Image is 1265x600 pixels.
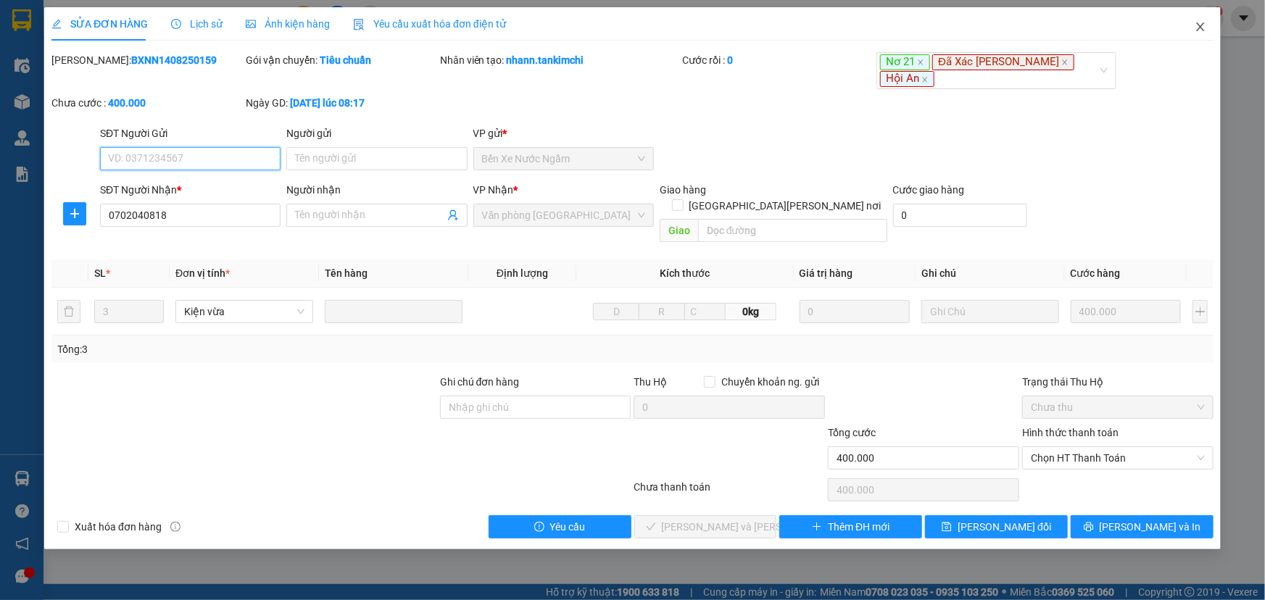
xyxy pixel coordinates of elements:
[1084,522,1094,533] span: printer
[726,303,776,320] span: 0kg
[100,182,281,198] div: SĐT Người Nhận
[917,59,924,66] span: close
[1180,7,1221,48] button: Close
[1031,447,1205,469] span: Chọn HT Thanh Toán
[64,208,86,220] span: plus
[828,427,876,438] span: Tổng cước
[684,303,726,320] input: C
[489,515,631,538] button: exclamation-circleYêu cầu
[131,54,217,66] b: BXNN1408250159
[175,267,230,279] span: Đơn vị tính
[921,300,1059,323] input: Ghi Chú
[246,52,437,68] div: Gói vận chuyển:
[507,54,584,66] b: nhann.tankimchi
[440,396,631,419] input: Ghi chú đơn hàng
[634,376,667,388] span: Thu Hộ
[1100,519,1201,535] span: [PERSON_NAME] và In
[353,18,506,30] span: Yêu cầu xuất hóa đơn điện tử
[63,202,86,225] button: plus
[800,300,910,323] input: 0
[893,184,965,196] label: Cước giao hàng
[958,519,1051,535] span: [PERSON_NAME] đổi
[440,52,680,68] div: Nhân viên tạo:
[1022,427,1119,438] label: Hình thức thanh toán
[1031,396,1205,418] span: Chưa thu
[932,54,1074,70] span: Đã Xác [PERSON_NAME]
[325,267,368,279] span: Tên hàng
[447,209,459,221] span: user-add
[550,519,586,535] span: Yêu cầu
[800,267,853,279] span: Giá trị hàng
[325,300,463,323] input: VD: Bàn, Ghế
[100,125,281,141] div: SĐT Người Gửi
[812,522,822,533] span: plus
[779,515,922,538] button: plusThêm ĐH mới
[880,54,930,70] span: Nơ 21
[916,259,1065,288] th: Ghi chú
[942,522,952,533] span: save
[246,95,437,111] div: Ngày GD:
[534,522,544,533] span: exclamation-circle
[634,515,777,538] button: check[PERSON_NAME] và [PERSON_NAME] hàng
[682,52,874,68] div: Cước rồi :
[684,198,887,214] span: [GEOGRAPHIC_DATA][PERSON_NAME] nơi
[660,267,710,279] span: Kích thước
[57,300,80,323] button: delete
[633,479,827,504] div: Chưa thanh toán
[440,376,520,388] label: Ghi chú đơn hàng
[108,97,146,109] b: 400.000
[51,95,243,111] div: Chưa cước :
[482,204,645,226] span: Văn phòng Đà Nẵng
[921,76,929,83] span: close
[171,18,223,30] span: Lịch sử
[57,341,489,357] div: Tổng: 3
[1195,21,1206,33] span: close
[320,54,371,66] b: Tiêu chuẩn
[497,267,548,279] span: Định lượng
[171,19,181,29] span: clock-circle
[698,219,887,242] input: Dọc đường
[246,18,330,30] span: Ảnh kiện hàng
[593,303,639,320] input: D
[286,125,467,141] div: Người gửi
[286,182,467,198] div: Người nhận
[353,19,365,30] img: icon
[727,54,733,66] b: 0
[51,52,243,68] div: [PERSON_NAME]:
[290,97,365,109] b: [DATE] lúc 08:17
[1061,59,1069,66] span: close
[1071,300,1181,323] input: 0
[246,19,256,29] span: picture
[925,515,1068,538] button: save[PERSON_NAME] đổi
[716,374,825,390] span: Chuyển khoản ng. gửi
[170,522,181,532] span: info-circle
[660,219,698,242] span: Giao
[51,18,148,30] span: SỬA ĐƠN HÀNG
[880,71,934,87] span: Hội An
[1071,267,1121,279] span: Cước hàng
[51,19,62,29] span: edit
[1022,374,1214,390] div: Trạng thái Thu Hộ
[482,148,645,170] span: Bến Xe Nước Ngầm
[1071,515,1214,538] button: printer[PERSON_NAME] và In
[660,184,706,196] span: Giao hàng
[473,125,654,141] div: VP gửi
[639,303,685,320] input: R
[828,519,889,535] span: Thêm ĐH mới
[184,301,304,322] span: Kiện vừa
[1193,300,1208,323] button: plus
[893,204,1027,227] input: Cước giao hàng
[473,184,514,196] span: VP Nhận
[69,519,167,535] span: Xuất hóa đơn hàng
[94,267,106,279] span: SL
